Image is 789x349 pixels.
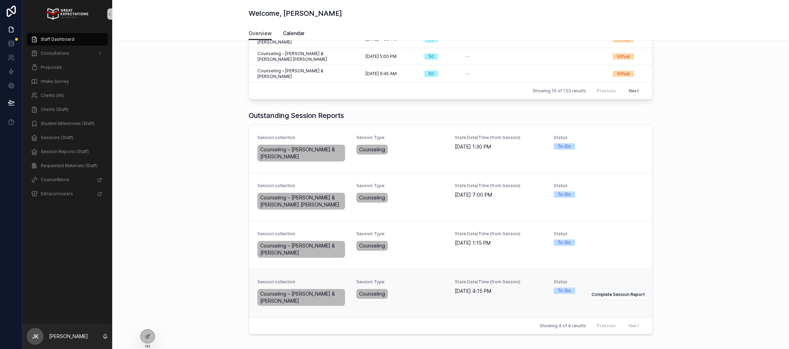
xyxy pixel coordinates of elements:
span: [DATE] 5:00 PM [365,54,397,59]
div: To-Do [558,239,571,246]
span: Status [554,279,644,285]
a: Session Reports (Staff) [27,145,108,158]
span: Overview [249,30,272,37]
a: Clients (Staff) [27,103,108,116]
span: Complete Session Report [592,292,645,297]
span: Clients (All) [41,93,64,98]
span: CounselMore [41,177,69,183]
span: Counseling [359,290,385,297]
span: Counseling – [PERSON_NAME] & [PERSON_NAME] [260,290,342,304]
h1: Welcome, [PERSON_NAME] [249,8,342,18]
a: Student Milestones (Staff) [27,117,108,130]
span: Status [554,183,644,189]
span: Intake Survey [41,79,69,84]
span: State Date/Time (from Session) [455,279,545,285]
a: Staff Dashboard [27,33,108,46]
span: Session collection [257,135,348,140]
button: Complete Session Report [587,289,649,300]
a: Intake Survey [27,75,108,88]
span: Requested Materials (Staff) [41,163,97,169]
div: To-Do [558,143,571,150]
span: Session Type [356,231,447,237]
span: [DATE] 1:15 PM [455,239,545,246]
span: Counseling [359,242,385,249]
span: Session Type [356,183,447,189]
a: CounselMore [27,173,108,186]
a: Calendar [283,27,304,41]
span: [DATE] 9:45 AM [365,71,397,77]
span: -- [465,71,470,77]
span: Session collection [257,231,348,237]
p: [PERSON_NAME] [49,333,88,340]
span: State Date/Time (from Session) [455,135,545,140]
span: Showing 4 of 4 results [540,323,586,329]
span: Session Type [356,135,447,140]
span: Proposals [41,65,62,70]
span: Counseling [359,146,385,153]
span: Counseling – [PERSON_NAME] & [PERSON_NAME] [260,146,342,160]
div: To-Do [558,288,571,294]
span: Session Type [356,279,447,285]
span: Counseling – [PERSON_NAME] & [PERSON_NAME] [PERSON_NAME] [260,194,342,208]
div: 50 [429,71,434,77]
div: scrollable content [22,28,112,209]
img: App logo [46,8,88,20]
a: Clients (All) [27,89,108,102]
span: JK [32,332,39,341]
span: Status [554,231,644,237]
a: Consultations [27,47,108,60]
span: Session collection [257,279,348,285]
span: [DATE] 4:15 PM [455,288,545,295]
div: 50 [429,53,434,60]
h1: Outstanding Session Reports [249,111,344,120]
span: Status [554,135,644,140]
span: Session collection [257,183,348,189]
a: Extracurriculars [27,187,108,200]
span: Consultations [41,51,69,56]
span: [DATE] 1:30 PM [455,143,545,150]
span: Extracurriculars [41,191,73,197]
span: -- [465,54,470,59]
span: Counseling – [PERSON_NAME] & [PERSON_NAME] [260,242,342,256]
div: To-Do [558,191,571,198]
span: Showing 10 of 133 results [533,88,586,94]
div: Virtual [617,71,630,77]
span: Counseling – [PERSON_NAME] & [PERSON_NAME] [257,68,357,79]
a: Proposals [27,61,108,74]
span: State Date/Time (from Session) [455,231,545,237]
span: Calendar [283,30,304,37]
span: State Date/Time (from Session) [455,183,545,189]
span: [DATE] 7:00 PM [455,191,545,198]
button: Next [624,85,644,96]
span: Staff Dashboard [41,37,74,42]
span: Counseling – [PERSON_NAME] & [PERSON_NAME] [PERSON_NAME] [257,51,357,62]
span: Clients (Staff) [41,107,68,112]
div: Virtual [617,53,630,60]
span: Sessions (Staff) [41,135,73,140]
a: Overview [249,27,272,40]
a: Sessions (Staff) [27,131,108,144]
span: Student Milestones (Staff) [41,121,94,126]
a: Requested Materials (Staff) [27,159,108,172]
span: Counseling [359,194,385,201]
span: Session Reports (Staff) [41,149,89,154]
